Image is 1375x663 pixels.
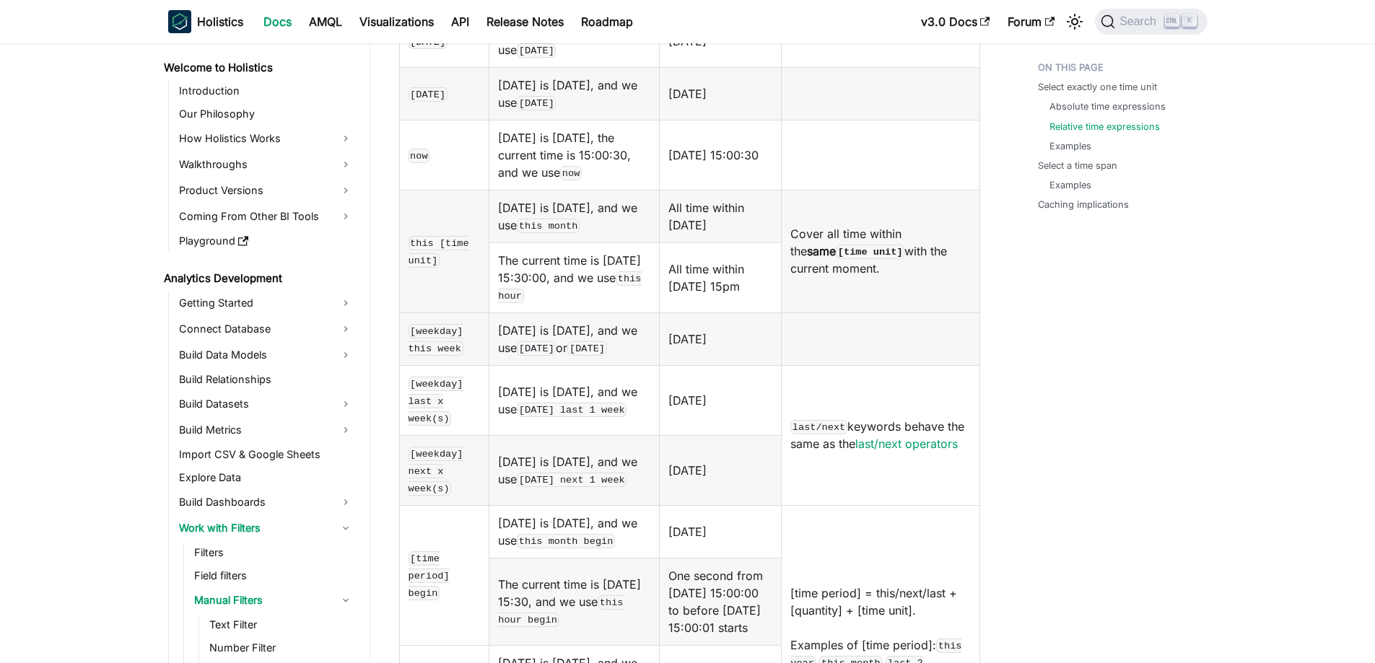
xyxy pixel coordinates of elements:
[567,341,606,356] code: [DATE]
[175,418,357,442] a: Build Metrics
[175,392,357,416] a: Build Datasets
[782,365,979,505] td: keywords behave the same as the
[190,589,357,612] a: Manual Filters
[175,205,357,228] a: Coming From Other BI Tools
[175,491,357,514] a: Build Dashboards
[999,10,1063,33] a: Forum
[255,10,300,33] a: Docs
[409,324,463,356] code: [weekday] this week
[409,236,469,268] code: this [time unit]
[912,10,999,33] a: v3.0 Docs
[160,268,357,289] a: Analytics Development
[409,149,430,163] code: now
[190,566,357,586] a: Field filters
[175,81,357,101] a: Introduction
[489,365,660,435] td: [DATE] is [DATE], and we use
[175,467,357,488] a: Explore Data
[175,291,357,315] a: Getting Started
[1049,178,1091,192] a: Examples
[1049,120,1160,133] a: Relative time expressions
[175,153,357,176] a: Walkthroughs
[660,190,782,242] td: All time within [DATE]
[1063,10,1086,33] button: Switch between dark and light mode (currently light mode)
[1095,9,1207,35] button: Search (Ctrl+K)
[489,312,660,365] td: [DATE] is [DATE], and we use or
[175,104,357,124] a: Our Philosophy
[782,190,979,312] td: Cover all time within the with the current moment.
[168,10,191,33] img: Holistics
[790,420,847,434] code: last/next
[660,435,782,505] td: [DATE]
[489,558,660,645] td: The current time is [DATE] 15:30, and we use
[498,271,641,303] code: this hour
[660,67,782,120] td: [DATE]
[1038,198,1129,211] a: Caching implications
[409,87,448,102] code: [DATE]
[489,120,660,190] td: [DATE] is [DATE], the current time is 15:00:30, and we use
[409,551,450,600] code: [time period] begin
[160,58,357,78] a: Welcome to Holistics
[409,377,463,426] code: [weekday] last x week(s)
[660,120,782,190] td: [DATE] 15:00:30
[1049,100,1166,113] a: Absolute time expressions
[197,13,243,30] b: Holistics
[351,10,442,33] a: Visualizations
[660,242,782,312] td: All time within [DATE] 15pm
[175,517,357,540] a: Work with Filters
[478,10,572,33] a: Release Notes
[1049,139,1091,153] a: Examples
[660,312,782,365] td: [DATE]
[300,10,351,33] a: AMQL
[489,242,660,312] td: The current time is [DATE] 15:30:00, and we use
[190,543,357,563] a: Filters
[154,43,370,663] nav: Docs sidebar
[1182,14,1197,27] kbd: K
[498,595,623,627] code: this hour begin
[175,179,357,202] a: Product Versions
[517,534,615,548] code: this month begin
[205,615,357,635] a: Text Filter
[660,558,782,645] td: One second from [DATE] 15:00:00 to before [DATE] 15:00:01 starts
[175,317,357,341] a: Connect Database
[572,10,642,33] a: Roadmap
[517,341,556,356] code: [DATE]
[517,473,627,487] code: [DATE] next 1 week
[1115,15,1165,28] span: Search
[1038,80,1157,94] a: Select exactly one time unit
[489,505,660,558] td: [DATE] is [DATE], and we use
[1038,159,1117,172] a: Select a time span
[175,369,357,390] a: Build Relationships
[660,505,782,558] td: [DATE]
[175,444,357,465] a: Import CSV & Google Sheets
[489,67,660,120] td: [DATE] is [DATE], and we use
[560,166,582,180] code: now
[175,127,357,150] a: How Holistics Works
[409,35,448,49] code: [DATE]
[517,219,580,233] code: this month
[807,244,904,258] strong: same
[517,43,556,58] code: [DATE]
[409,447,463,496] code: [weekday] next x week(s)
[855,436,958,451] a: last/next operators
[660,365,782,435] td: [DATE]
[442,10,478,33] a: API
[517,403,627,417] code: [DATE] last 1 week
[836,245,904,259] code: [time unit]
[205,638,357,658] a: Number Filter
[168,10,243,33] a: HolisticsHolistics
[517,96,556,110] code: [DATE]
[175,231,357,251] a: Playground
[489,435,660,505] td: [DATE] is [DATE], and we use
[175,343,357,366] a: Build Data Models
[489,190,660,242] td: [DATE] is [DATE], and we use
